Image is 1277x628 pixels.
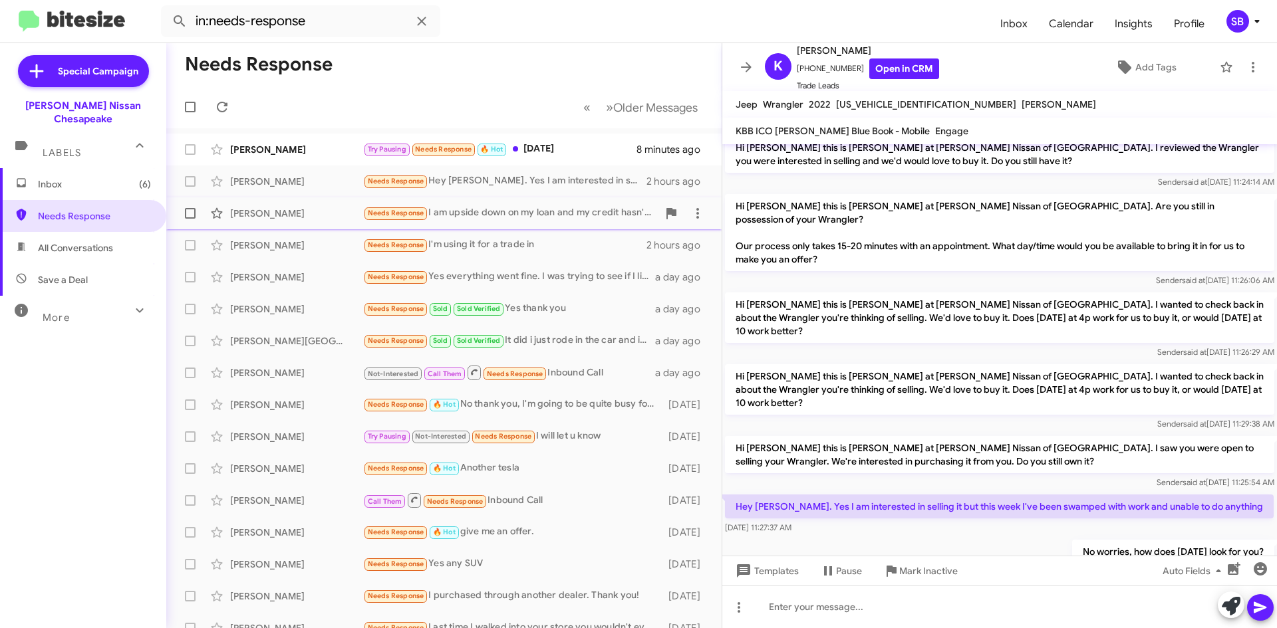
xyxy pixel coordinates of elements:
div: I purchased through another dealer. Thank you! [363,588,662,603]
div: [PERSON_NAME] [230,589,363,603]
span: [US_VEHICLE_IDENTIFICATION_NUMBER] [836,98,1016,110]
span: said at [1182,275,1205,285]
div: Yes any SUV [363,556,662,572]
span: Needs Response [368,177,424,185]
div: give me an offer. [363,524,662,540]
div: 8 minutes ago [637,143,711,156]
p: No worries, how does [DATE] look for you? [1072,540,1274,564]
div: a day ago [655,270,711,284]
span: Try Pausing [368,432,406,441]
div: [DATE] [662,494,711,507]
span: « [583,99,591,116]
span: Labels [43,147,81,159]
span: Needs Response [368,560,424,568]
div: [PERSON_NAME] [230,207,363,220]
span: Call Them [428,369,462,378]
div: [DATE] [662,589,711,603]
span: Try Pausing [368,145,406,154]
a: Inbox [990,5,1038,43]
nav: Page navigation example [576,94,706,121]
span: said at [1183,477,1206,487]
div: 2 hours ago [646,175,711,188]
button: Templates [722,559,809,583]
div: [DATE] [363,142,637,157]
span: Sold [433,336,448,345]
span: (6) [139,177,151,191]
span: Auto Fields [1163,559,1226,583]
div: [PERSON_NAME] [230,239,363,252]
div: [PERSON_NAME] [230,430,363,443]
button: Pause [809,559,873,583]
span: Jeep [736,98,758,110]
div: [PERSON_NAME] [230,175,363,188]
div: [PERSON_NAME] [230,526,363,539]
div: [DATE] [662,462,711,475]
div: [PERSON_NAME] [230,270,363,284]
a: Profile [1163,5,1215,43]
p: Hi [PERSON_NAME] this is [PERSON_NAME] at [PERSON_NAME] Nissan of [GEOGRAPHIC_DATA]. I wanted to ... [725,292,1274,343]
div: Yes everything went fine. I was trying to see if I like the Pathfinders in which I realize it was... [363,269,655,284]
span: K [774,56,783,77]
button: Mark Inactive [873,559,968,583]
span: Special Campaign [58,64,138,78]
div: a day ago [655,302,711,316]
button: SB [1215,10,1262,33]
span: Inbox [38,177,151,191]
div: It did i just rode in the car and it felt too small and [363,333,655,348]
span: Templates [733,559,799,583]
div: [PERSON_NAME] [230,143,363,156]
span: Trade Leads [797,79,939,92]
span: Needs Response [368,272,424,281]
div: Yes thank you [363,301,655,316]
span: [PERSON_NAME] [1022,98,1096,110]
div: [DATE] [662,526,711,539]
button: Previous [575,94,599,121]
span: Needs Response [368,591,424,600]
h1: Needs Response [185,54,333,75]
input: Search [161,5,440,37]
a: Insights [1104,5,1163,43]
span: Pause [836,559,862,583]
span: said at [1184,177,1207,187]
div: 2 hours ago [646,239,711,252]
span: Mark Inactive [899,559,958,583]
div: [PERSON_NAME] [230,558,363,571]
span: Save a Deal [38,273,88,286]
button: Next [598,94,706,121]
button: Add Tags [1077,55,1213,79]
span: Add Tags [1135,55,1177,79]
span: Sold Verified [457,336,501,345]
div: a day ago [655,334,711,348]
span: Sender [DATE] 11:29:38 AM [1157,419,1274,429]
span: Older Messages [613,100,698,115]
span: Needs Response [368,400,424,409]
p: Hi [PERSON_NAME] this is [PERSON_NAME] at [PERSON_NAME] Nissan of [GEOGRAPHIC_DATA]. I wanted to ... [725,364,1274,415]
p: Hi [PERSON_NAME] this is [PERSON_NAME] at [PERSON_NAME] Nissan of [GEOGRAPHIC_DATA]. I reviewed t... [725,136,1274,173]
span: Needs Response [368,464,424,472]
span: » [606,99,613,116]
span: Needs Response [368,528,424,536]
a: Calendar [1038,5,1104,43]
span: [PHONE_NUMBER] [797,58,939,79]
span: Sender [DATE] 11:26:06 AM [1156,275,1274,285]
span: 🔥 Hot [433,464,456,472]
span: Needs Response [368,209,424,217]
span: Call Them [368,497,402,506]
div: [DATE] [662,430,711,443]
div: [DATE] [662,398,711,411]
span: Not-Interested [415,432,466,441]
span: KBB ICO [PERSON_NAME] Blue Book - Mobile [736,125,930,137]
div: I will let u know [363,429,662,444]
span: [PERSON_NAME] [797,43,939,58]
a: Open in CRM [869,58,939,79]
p: Hey [PERSON_NAME]. Yes I am interested in selling it but this week I've been swamped with work an... [725,494,1274,518]
span: 🔥 Hot [433,400,456,409]
p: Hi [PERSON_NAME] this is [PERSON_NAME] at [PERSON_NAME] Nissan of [GEOGRAPHIC_DATA]. Are you stil... [725,194,1274,271]
span: Sender [DATE] 11:26:29 AM [1157,347,1274,357]
div: Hey [PERSON_NAME]. Yes I am interested in selling it but this week I've been swamped with work an... [363,173,646,189]
span: 🔥 Hot [433,528,456,536]
span: 2022 [809,98,831,110]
